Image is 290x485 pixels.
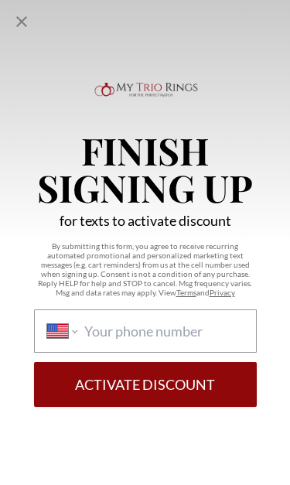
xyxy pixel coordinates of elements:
[60,212,231,229] p: for texts to activate discount
[210,288,235,297] a: Privacy
[34,241,257,297] p: By submitting this form, you agree to receive recurring automated promotional and personalized ma...
[15,131,276,206] p: Finish Signing Up
[34,362,257,407] button: Activate Discount
[176,288,196,297] a: Terms
[84,323,243,340] input: Phone number country
[91,79,200,113] img: Logo
[12,12,31,31] div: Close popup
